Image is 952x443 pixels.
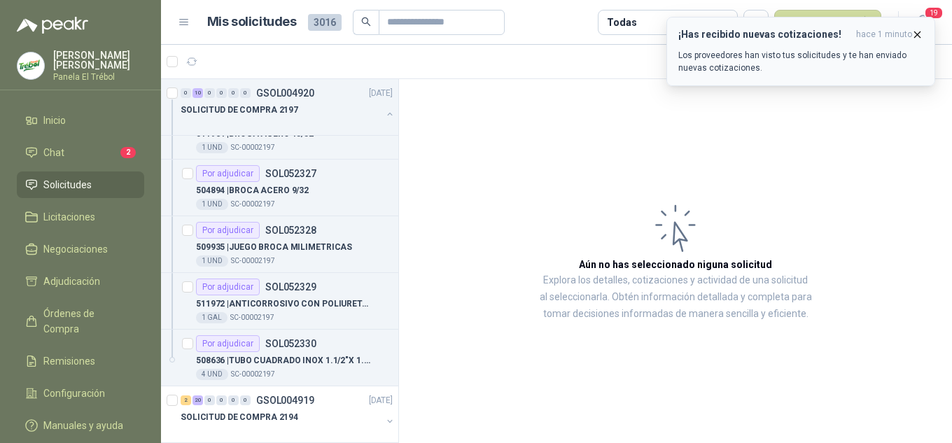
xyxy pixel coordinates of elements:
[231,199,275,210] p: SC-00002197
[265,169,316,178] p: SOL052327
[856,29,912,41] span: hace 1 minuto
[53,50,144,70] p: [PERSON_NAME] [PERSON_NAME]
[17,300,144,342] a: Órdenes de Compra
[678,29,850,41] h3: ¡Has recibido nuevas cotizaciones!
[181,104,298,117] p: SOLICITUD DE COMPRA 2197
[666,17,935,86] button: ¡Has recibido nuevas cotizaciones!hace 1 minuto Los proveedores han visto tus solicitudes y te ha...
[196,199,228,210] div: 1 UND
[204,88,215,98] div: 0
[207,12,297,32] h1: Mis solicitudes
[678,49,923,74] p: Los proveedores han visto tus solicitudes y te han enviado nuevas cotizaciones.
[216,395,227,405] div: 0
[196,255,228,267] div: 1 UND
[17,348,144,374] a: Remisiones
[17,412,144,439] a: Manuales y ayuda
[231,369,275,380] p: SC-00002197
[256,395,314,405] p: GSOL004919
[17,380,144,407] a: Configuración
[17,139,144,166] a: Chat2
[230,312,274,323] p: SC-00002197
[181,88,191,98] div: 0
[196,241,352,254] p: 509935 | JUEGO BROCA MILIMETRICAS
[43,306,131,337] span: Órdenes de Compra
[161,160,398,216] a: Por adjudicarSOL052327504894 |BROCA ACERO 9/321 UNDSC-00002197
[161,330,398,386] a: Por adjudicarSOL052330508636 |TUBO CUADRADO INOX 1.1/2"X 1.1/2" X 6MTS X 1.5 ESPESOR4 UNDSC-00002197
[196,354,370,367] p: 508636 | TUBO CUADRADO INOX 1.1/2"X 1.1/2" X 6MTS X 1.5 ESPESOR
[43,274,100,289] span: Adjudicación
[43,145,64,160] span: Chat
[181,85,395,129] a: 0 10 0 0 0 0 GSOL004920[DATE] SOLICITUD DE COMPRA 2197
[181,411,298,424] p: SOLICITUD DE COMPRA 2194
[607,15,636,30] div: Todas
[161,216,398,273] a: Por adjudicarSOL052328509935 |JUEGO BROCA MILIMETRICAS1 UNDSC-00002197
[17,268,144,295] a: Adjudicación
[369,87,393,100] p: [DATE]
[17,17,88,34] img: Logo peakr
[240,88,251,98] div: 0
[181,392,395,437] a: 2 20 0 0 0 0 GSOL004919[DATE] SOLICITUD DE COMPRA 2194
[17,107,144,134] a: Inicio
[17,204,144,230] a: Licitaciones
[181,395,191,405] div: 2
[196,335,260,352] div: Por adjudicar
[774,10,881,35] button: Nueva solicitud
[43,418,123,433] span: Manuales y ayuda
[192,395,203,405] div: 20
[43,353,95,369] span: Remisiones
[240,395,251,405] div: 0
[120,147,136,158] span: 2
[216,88,227,98] div: 0
[196,312,227,323] div: 1 GAL
[196,369,228,380] div: 4 UND
[228,88,239,98] div: 0
[265,225,316,235] p: SOL052328
[17,171,144,198] a: Solicitudes
[196,142,228,153] div: 1 UND
[924,6,944,20] span: 19
[196,297,370,311] p: 511972 | ANTICORROSIVO CON POLIURETANO
[43,241,108,257] span: Negociaciones
[17,52,44,79] img: Company Logo
[231,255,275,267] p: SC-00002197
[43,386,105,401] span: Configuración
[17,236,144,262] a: Negociaciones
[256,88,314,98] p: GSOL004920
[204,395,215,405] div: 0
[43,177,92,192] span: Solicitudes
[43,209,95,225] span: Licitaciones
[43,113,66,128] span: Inicio
[161,273,398,330] a: Por adjudicarSOL052329511972 |ANTICORROSIVO CON POLIURETANO1 GALSC-00002197
[361,17,371,27] span: search
[196,184,309,197] p: 504894 | BROCA ACERO 9/32
[192,88,203,98] div: 10
[53,73,144,81] p: Panela El Trébol
[196,222,260,239] div: Por adjudicar
[308,14,342,31] span: 3016
[579,257,772,272] h3: Aún no has seleccionado niguna solicitud
[910,10,935,35] button: 19
[265,339,316,349] p: SOL052330
[231,142,275,153] p: SC-00002197
[196,279,260,295] div: Por adjudicar
[539,272,812,323] p: Explora los detalles, cotizaciones y actividad de una solicitud al seleccionarla. Obtén informaci...
[369,394,393,407] p: [DATE]
[196,165,260,182] div: Por adjudicar
[228,395,239,405] div: 0
[265,282,316,292] p: SOL052329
